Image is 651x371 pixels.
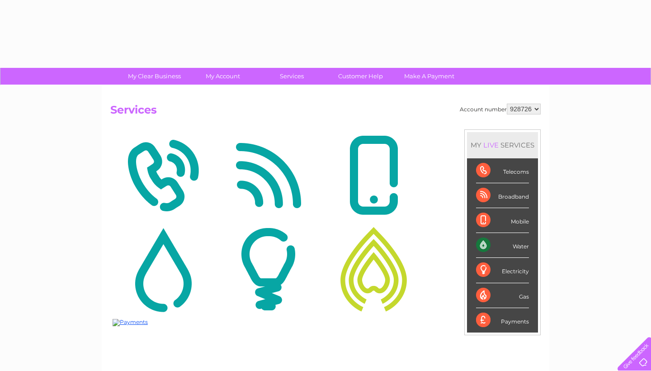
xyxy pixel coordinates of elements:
[476,158,529,183] div: Telecoms
[218,132,319,219] img: Broadband
[481,141,500,149] div: LIVE
[392,68,467,85] a: Make A Payment
[110,104,541,121] h2: Services
[476,258,529,283] div: Electricity
[467,132,538,158] div: MY SERVICES
[460,104,541,114] div: Account number
[218,225,319,313] img: Electricity
[113,225,213,313] img: Water
[476,183,529,208] div: Broadband
[323,68,398,85] a: Customer Help
[476,233,529,258] div: Water
[323,132,424,219] img: Mobile
[117,68,192,85] a: My Clear Business
[113,319,148,326] img: Payments
[476,283,529,308] div: Gas
[476,208,529,233] div: Mobile
[113,132,213,219] img: Telecoms
[476,308,529,333] div: Payments
[255,68,329,85] a: Services
[323,225,424,313] img: Gas
[186,68,260,85] a: My Account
